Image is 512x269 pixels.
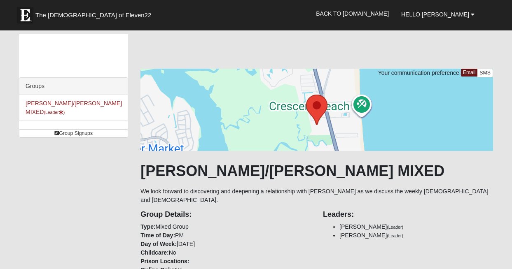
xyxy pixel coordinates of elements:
[140,210,311,219] h4: Group Details:
[19,129,128,138] a: Group Signups
[387,225,403,230] small: (Leader)
[140,162,493,180] h1: [PERSON_NAME]/[PERSON_NAME] MIXED
[19,78,128,95] div: Groups
[13,3,178,23] a: The [DEMOGRAPHIC_DATA] of Eleven22
[140,249,168,256] strong: Childcare:
[401,11,469,18] span: Hello [PERSON_NAME]
[26,100,122,115] a: [PERSON_NAME]/[PERSON_NAME] MIXED(Leader)
[140,232,175,239] strong: Time of Day:
[310,3,395,24] a: Back to [DOMAIN_NAME]
[461,69,478,77] a: Email
[339,231,493,240] li: [PERSON_NAME]
[387,233,403,238] small: (Leader)
[378,70,461,76] span: Your communication preference:
[477,69,493,77] a: SMS
[395,4,481,25] a: Hello [PERSON_NAME]
[140,241,177,247] strong: Day of Week:
[140,223,155,230] strong: Type:
[44,110,65,115] small: (Leader )
[339,223,493,231] li: [PERSON_NAME]
[323,210,493,219] h4: Leaders:
[17,7,33,23] img: Eleven22 logo
[35,11,151,19] span: The [DEMOGRAPHIC_DATA] of Eleven22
